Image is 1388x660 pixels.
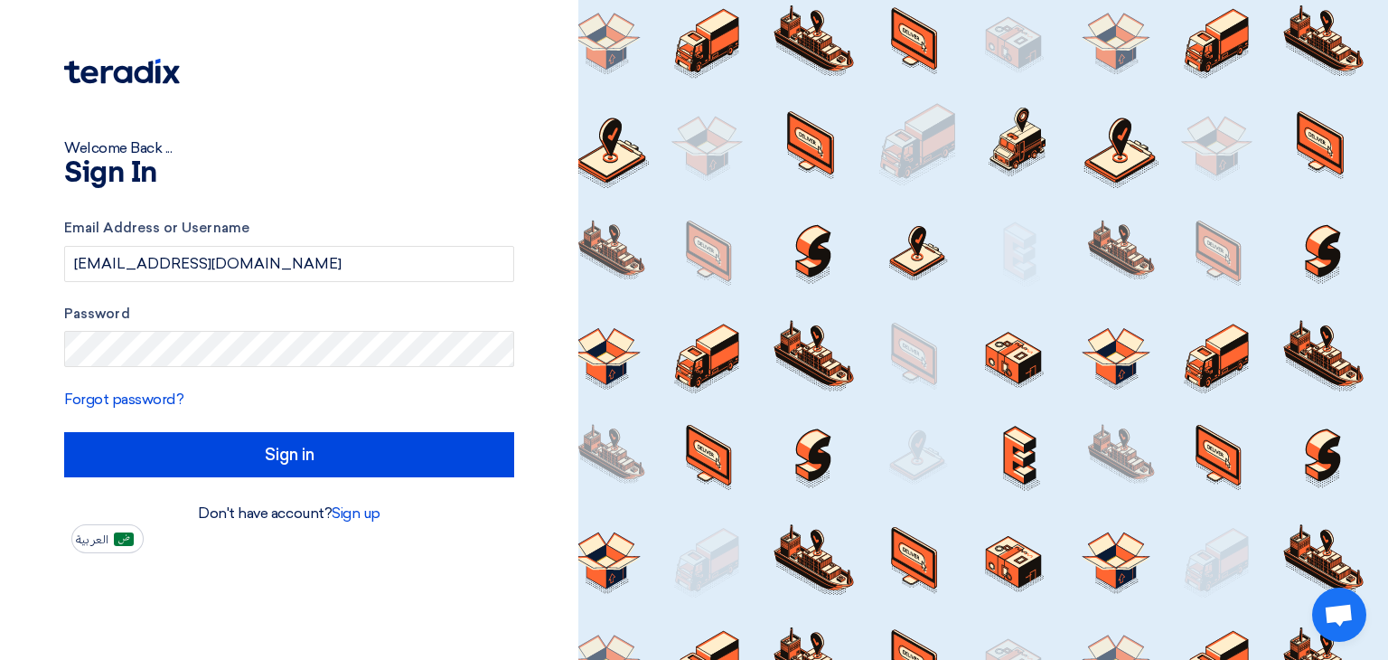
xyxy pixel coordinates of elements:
[114,533,134,546] img: ar-AR.png
[71,524,144,553] button: العربية
[64,246,514,282] input: Enter your business email or username
[64,503,514,524] div: Don't have account?
[64,159,514,188] h1: Sign In
[64,218,514,239] label: Email Address or Username
[76,533,108,546] span: العربية
[64,304,514,325] label: Password
[1312,588,1366,642] div: Open chat
[332,504,380,522] a: Sign up
[64,432,514,477] input: Sign in
[64,137,514,159] div: Welcome Back ...
[64,391,183,408] a: Forgot password?
[64,59,180,84] img: Teradix logo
